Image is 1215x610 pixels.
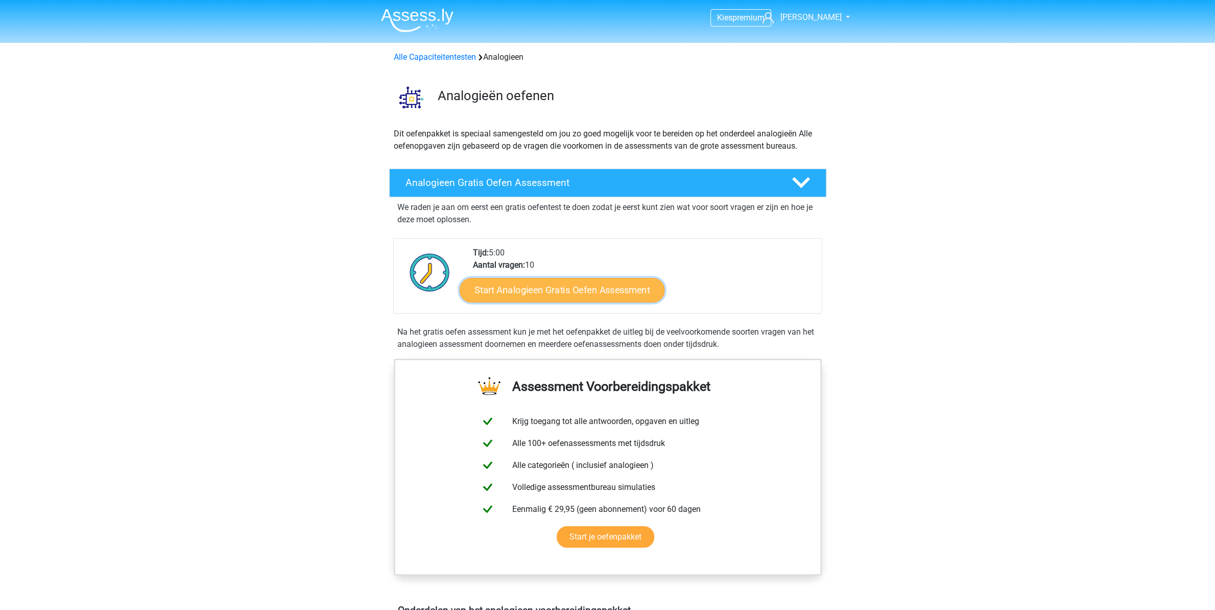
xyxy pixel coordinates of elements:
[711,11,771,25] a: Kiespremium
[397,201,818,226] p: We raden je aan om eerst een gratis oefentest te doen zodat je eerst kunt zien wat voor soort vra...
[758,11,842,24] a: [PERSON_NAME]
[385,169,830,197] a: Analogieen Gratis Oefen Assessment
[394,128,822,152] p: Dit oefenpakket is speciaal samengesteld om jou zo goed mogelijk voor te bereiden op het onderdee...
[406,177,775,189] h4: Analogieen Gratis Oefen Assessment
[394,52,476,62] a: Alle Capaciteitentesten
[393,326,822,350] div: Na het gratis oefen assessment kun je met het oefenpakket de uitleg bij de veelvoorkomende soorte...
[460,277,664,302] a: Start Analogieen Gratis Oefen Assessment
[390,51,826,63] div: Analogieen
[780,12,841,22] span: [PERSON_NAME]
[473,260,525,270] b: Aantal vragen:
[381,8,454,32] img: Assessly
[404,247,456,298] img: Klok
[732,13,765,22] span: premium
[717,13,732,22] span: Kies
[473,248,489,257] b: Tijd:
[465,247,821,313] div: 5:00 10
[390,76,433,119] img: analogieen
[557,526,654,548] a: Start je oefenpakket
[438,88,818,104] h3: Analogieën oefenen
